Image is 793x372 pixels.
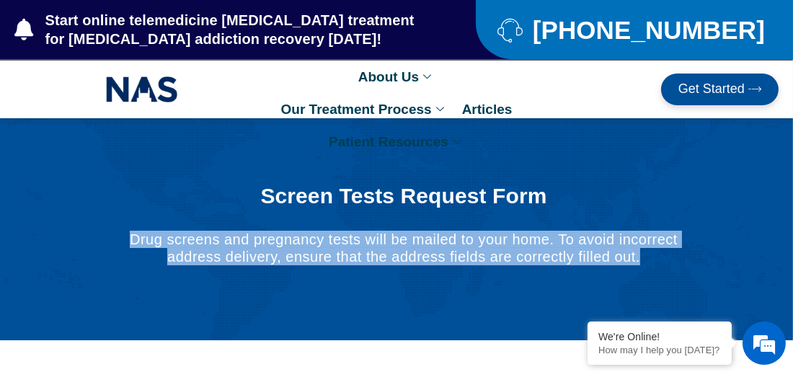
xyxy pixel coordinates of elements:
[598,331,721,342] div: We're Online!
[111,231,696,265] p: Drug screens and pregnancy tests will be mailed to your home. To avoid incorrect address delivery...
[106,73,178,106] img: NAS_email_signature-removebg-preview.png
[111,183,696,209] h1: Screen Tests Request Form
[455,93,520,125] a: Articles
[14,11,418,48] a: Start online telemedicine [MEDICAL_DATA] treatment for [MEDICAL_DATA] addiction recovery [DATE]!
[351,61,442,93] a: About Us
[497,17,757,43] a: [PHONE_NUMBER]
[322,125,471,158] a: Patient Resources
[678,82,745,97] span: Get Started
[529,21,765,39] span: [PHONE_NUMBER]
[661,74,779,105] a: Get Started
[274,93,455,125] a: Our Treatment Process
[598,345,721,355] p: How may I help you today?
[42,11,419,48] span: Start online telemedicine [MEDICAL_DATA] treatment for [MEDICAL_DATA] addiction recovery [DATE]!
